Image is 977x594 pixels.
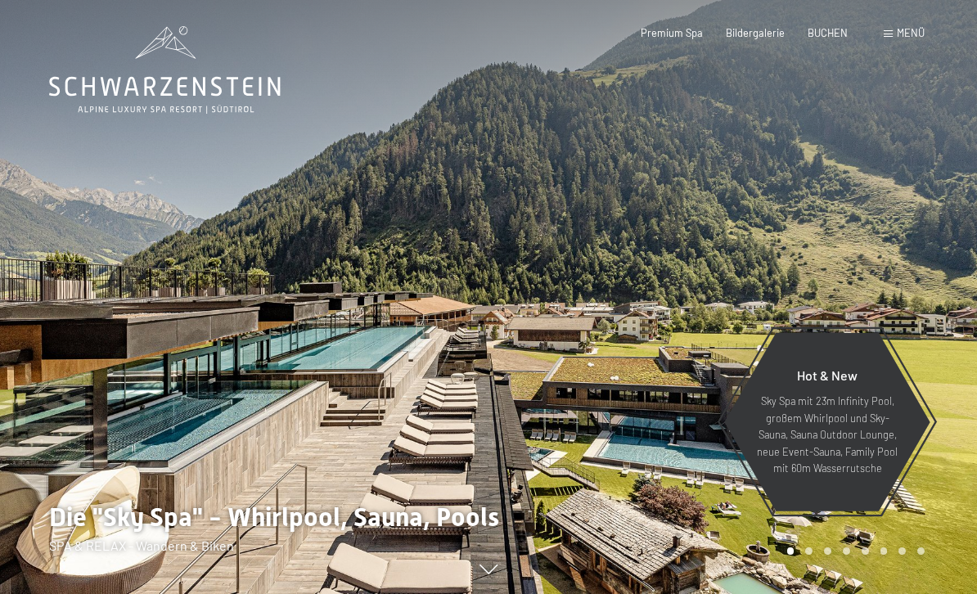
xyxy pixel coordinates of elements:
span: Hot & New [797,367,858,383]
a: Premium Spa [641,26,703,39]
a: Bildergalerie [726,26,785,39]
div: Carousel Page 2 [805,547,813,555]
div: Carousel Page 5 [862,547,869,555]
div: Carousel Page 1 (Current Slide) [787,547,795,555]
span: Menü [897,26,925,39]
div: Carousel Page 3 [824,547,831,555]
a: BUCHEN [808,26,848,39]
div: Carousel Page 6 [880,547,888,555]
div: Carousel Pagination [781,547,925,555]
div: Carousel Page 7 [898,547,906,555]
a: Hot & New Sky Spa mit 23m Infinity Pool, großem Whirlpool und Sky-Sauna, Sauna Outdoor Lounge, ne... [723,332,931,512]
div: Carousel Page 8 [917,547,925,555]
div: Carousel Page 4 [843,547,850,555]
p: Sky Spa mit 23m Infinity Pool, großem Whirlpool und Sky-Sauna, Sauna Outdoor Lounge, neue Event-S... [756,393,898,476]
